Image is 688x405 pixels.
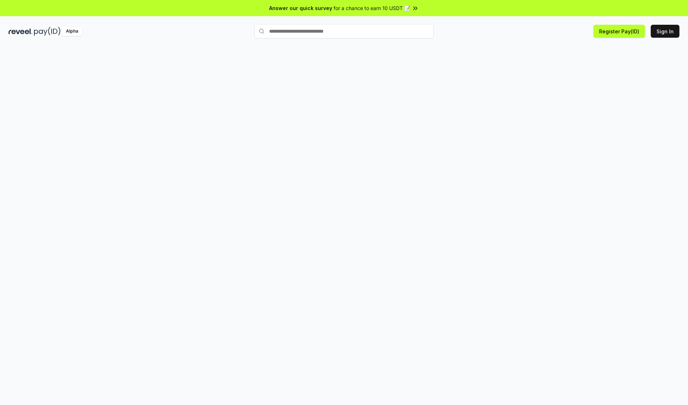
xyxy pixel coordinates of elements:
button: Register Pay(ID) [593,25,645,38]
span: for a chance to earn 10 USDT 📝 [334,4,410,12]
span: Answer our quick survey [269,4,332,12]
div: Alpha [62,27,82,36]
button: Sign In [651,25,679,38]
img: reveel_dark [9,27,33,36]
img: pay_id [34,27,61,36]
